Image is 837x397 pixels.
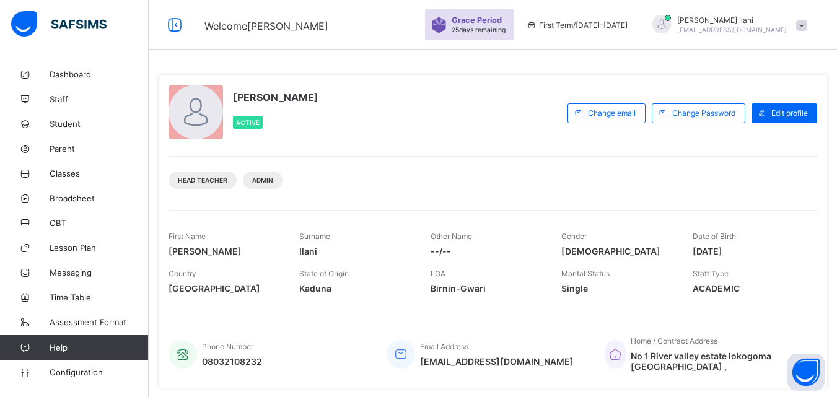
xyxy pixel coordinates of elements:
[431,269,445,278] span: LGA
[252,177,273,184] span: Admin
[50,193,149,203] span: Broadsheet
[50,168,149,178] span: Classes
[693,232,736,241] span: Date of Birth
[236,119,260,126] span: Active
[561,246,673,256] span: [DEMOGRAPHIC_DATA]
[202,342,253,351] span: Phone Number
[50,342,148,352] span: Help
[169,269,196,278] span: Country
[452,26,506,33] span: 25 days remaining
[640,15,813,35] div: AbubakarIlani
[50,94,149,104] span: Staff
[50,367,148,377] span: Configuration
[693,269,729,278] span: Staff Type
[631,336,717,346] span: Home / Contract Address
[299,269,349,278] span: State of Origin
[50,69,149,79] span: Dashboard
[299,246,411,256] span: Ilani
[169,283,281,294] span: [GEOGRAPHIC_DATA]
[672,108,735,118] span: Change Password
[50,144,149,154] span: Parent
[561,232,587,241] span: Gender
[50,218,149,228] span: CBT
[771,108,808,118] span: Edit profile
[11,11,107,37] img: safsims
[677,26,787,33] span: [EMAIL_ADDRESS][DOMAIN_NAME]
[431,17,447,33] img: sticker-purple.71386a28dfed39d6af7621340158ba97.svg
[693,283,805,294] span: ACADEMIC
[169,246,281,256] span: [PERSON_NAME]
[50,317,149,327] span: Assessment Format
[204,20,328,32] span: Welcome [PERSON_NAME]
[202,356,262,367] span: 08032108232
[787,354,825,391] button: Open asap
[50,268,149,277] span: Messaging
[299,283,411,294] span: Kaduna
[693,246,805,256] span: [DATE]
[631,351,805,372] span: No 1 River valley estate lokogoma [GEOGRAPHIC_DATA] ,
[420,342,468,351] span: Email Address
[420,356,574,367] span: [EMAIL_ADDRESS][DOMAIN_NAME]
[588,108,636,118] span: Change email
[677,15,787,25] span: [PERSON_NAME] Ilani
[431,232,472,241] span: Other Name
[50,292,149,302] span: Time Table
[50,119,149,129] span: Student
[178,177,227,184] span: Head Teacher
[561,269,610,278] span: Marital Status
[233,91,318,103] span: [PERSON_NAME]
[50,243,149,253] span: Lesson Plan
[431,283,543,294] span: Birnin-Gwari
[169,232,206,241] span: First Name
[527,20,628,30] span: session/term information
[561,283,673,294] span: Single
[299,232,330,241] span: Surname
[452,15,502,25] span: Grace Period
[431,246,543,256] span: --/--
